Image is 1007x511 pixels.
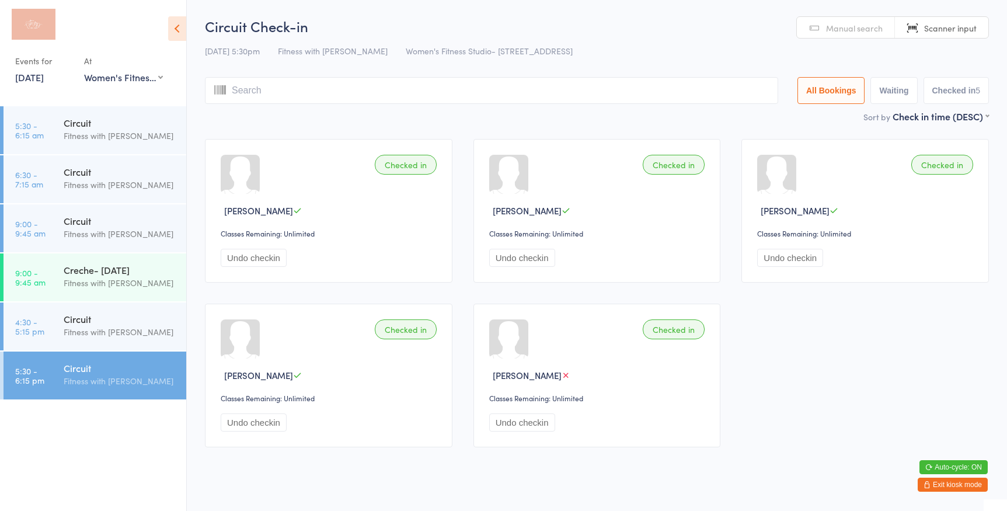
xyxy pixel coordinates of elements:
button: Undo checkin [221,249,287,267]
div: Events for [15,51,72,71]
div: Fitness with [PERSON_NAME] [64,178,176,192]
a: 6:30 -7:15 amCircuitFitness with [PERSON_NAME] [4,155,186,203]
div: Fitness with [PERSON_NAME] [64,276,176,290]
span: [PERSON_NAME] [761,204,830,217]
input: Search [205,77,778,104]
span: Fitness with [PERSON_NAME] [278,45,388,57]
button: Exit kiosk mode [918,478,988,492]
div: Classes Remaining: Unlimited [221,393,440,403]
div: Fitness with [PERSON_NAME] [64,129,176,142]
a: 9:00 -9:45 amCircuitFitness with [PERSON_NAME] [4,204,186,252]
label: Sort by [863,111,890,123]
div: Checked in [643,155,705,175]
div: Women's Fitness Studio- [STREET_ADDRESS] [84,71,163,84]
time: 5:30 - 6:15 am [15,121,44,140]
a: 4:30 -5:15 pmCircuitFitness with [PERSON_NAME] [4,303,186,350]
div: Fitness with [PERSON_NAME] [64,227,176,241]
span: Scanner input [924,22,977,34]
div: Circuit [64,116,176,129]
div: At [84,51,163,71]
time: 9:00 - 9:45 am [15,219,46,238]
span: [DATE] 5:30pm [205,45,260,57]
div: Classes Remaining: Unlimited [489,393,709,403]
div: Creche- [DATE] [64,263,176,276]
div: Checked in [375,155,437,175]
div: Check in time (DESC) [893,110,989,123]
a: [DATE] [15,71,44,84]
img: Fitness with Zoe [12,9,55,40]
a: 5:30 -6:15 pmCircuitFitness with [PERSON_NAME] [4,352,186,399]
button: Auto-cycle: ON [919,460,988,474]
div: Fitness with [PERSON_NAME] [64,374,176,388]
time: 5:30 - 6:15 pm [15,366,44,385]
button: Undo checkin [489,413,555,432]
div: Checked in [643,319,705,339]
div: Circuit [64,214,176,227]
div: Circuit [64,312,176,325]
button: Undo checkin [757,249,823,267]
div: Fitness with [PERSON_NAME] [64,325,176,339]
a: 9:00 -9:45 amCreche- [DATE]Fitness with [PERSON_NAME] [4,253,186,301]
span: Manual search [826,22,883,34]
span: [PERSON_NAME] [224,369,293,381]
div: Checked in [911,155,973,175]
span: Women's Fitness Studio- [STREET_ADDRESS] [406,45,573,57]
div: Circuit [64,165,176,178]
div: Classes Remaining: Unlimited [757,228,977,238]
button: Waiting [870,77,917,104]
div: Classes Remaining: Unlimited [489,228,709,238]
span: [PERSON_NAME] [224,204,293,217]
time: 6:30 - 7:15 am [15,170,43,189]
button: Undo checkin [489,249,555,267]
h2: Circuit Check-in [205,16,989,36]
span: [PERSON_NAME] [493,204,562,217]
time: 9:00 - 9:45 am [15,268,46,287]
div: 5 [975,86,980,95]
div: Classes Remaining: Unlimited [221,228,440,238]
div: Checked in [375,319,437,339]
a: 5:30 -6:15 amCircuitFitness with [PERSON_NAME] [4,106,186,154]
button: Checked in5 [924,77,989,104]
span: [PERSON_NAME] [493,369,562,381]
button: All Bookings [797,77,865,104]
div: Circuit [64,361,176,374]
time: 4:30 - 5:15 pm [15,317,44,336]
button: Undo checkin [221,413,287,432]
